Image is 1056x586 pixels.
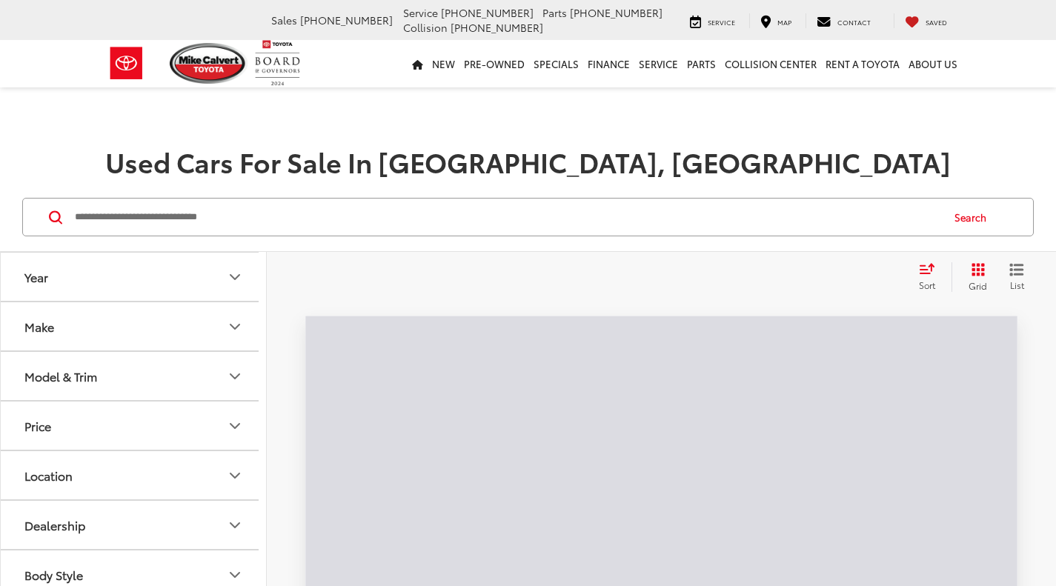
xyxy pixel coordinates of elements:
[969,279,987,292] span: Grid
[226,467,244,485] div: Location
[403,5,438,20] span: Service
[24,468,73,482] div: Location
[570,5,663,20] span: [PHONE_NUMBER]
[529,40,583,87] a: Specials
[1,302,268,350] button: MakeMake
[403,20,448,35] span: Collision
[583,40,634,87] a: Finance
[894,13,958,28] a: My Saved Vehicles
[441,5,534,20] span: [PHONE_NUMBER]
[428,40,459,87] a: New
[1,501,268,549] button: DealershipDealership
[634,40,683,87] a: Service
[926,17,947,27] span: Saved
[451,20,543,35] span: [PHONE_NUMBER]
[1009,279,1024,291] span: List
[720,40,821,87] a: Collision Center
[408,40,428,87] a: Home
[940,199,1008,236] button: Search
[73,199,940,235] input: Search by Make, Model, or Keyword
[542,5,567,20] span: Parts
[24,567,83,582] div: Body Style
[226,318,244,336] div: Make
[679,13,746,28] a: Service
[271,13,297,27] span: Sales
[226,268,244,286] div: Year
[911,262,952,292] button: Select sort value
[170,43,248,84] img: Mike Calvert Toyota
[226,367,244,385] div: Model & Trim
[837,17,871,27] span: Contact
[1,352,268,400] button: Model & TrimModel & Trim
[24,419,51,433] div: Price
[806,13,882,28] a: Contact
[749,13,803,28] a: Map
[1,451,268,499] button: LocationLocation
[952,262,998,292] button: Grid View
[24,518,85,532] div: Dealership
[99,39,154,87] img: Toyota
[226,566,244,584] div: Body Style
[904,40,962,87] a: About Us
[1,253,268,301] button: YearYear
[1,402,268,450] button: PricePrice
[226,417,244,435] div: Price
[24,270,48,284] div: Year
[459,40,529,87] a: Pre-Owned
[777,17,791,27] span: Map
[24,369,97,383] div: Model & Trim
[708,17,735,27] span: Service
[24,319,54,333] div: Make
[821,40,904,87] a: Rent a Toyota
[998,262,1035,292] button: List View
[683,40,720,87] a: Parts
[226,516,244,534] div: Dealership
[919,279,935,291] span: Sort
[300,13,393,27] span: [PHONE_NUMBER]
